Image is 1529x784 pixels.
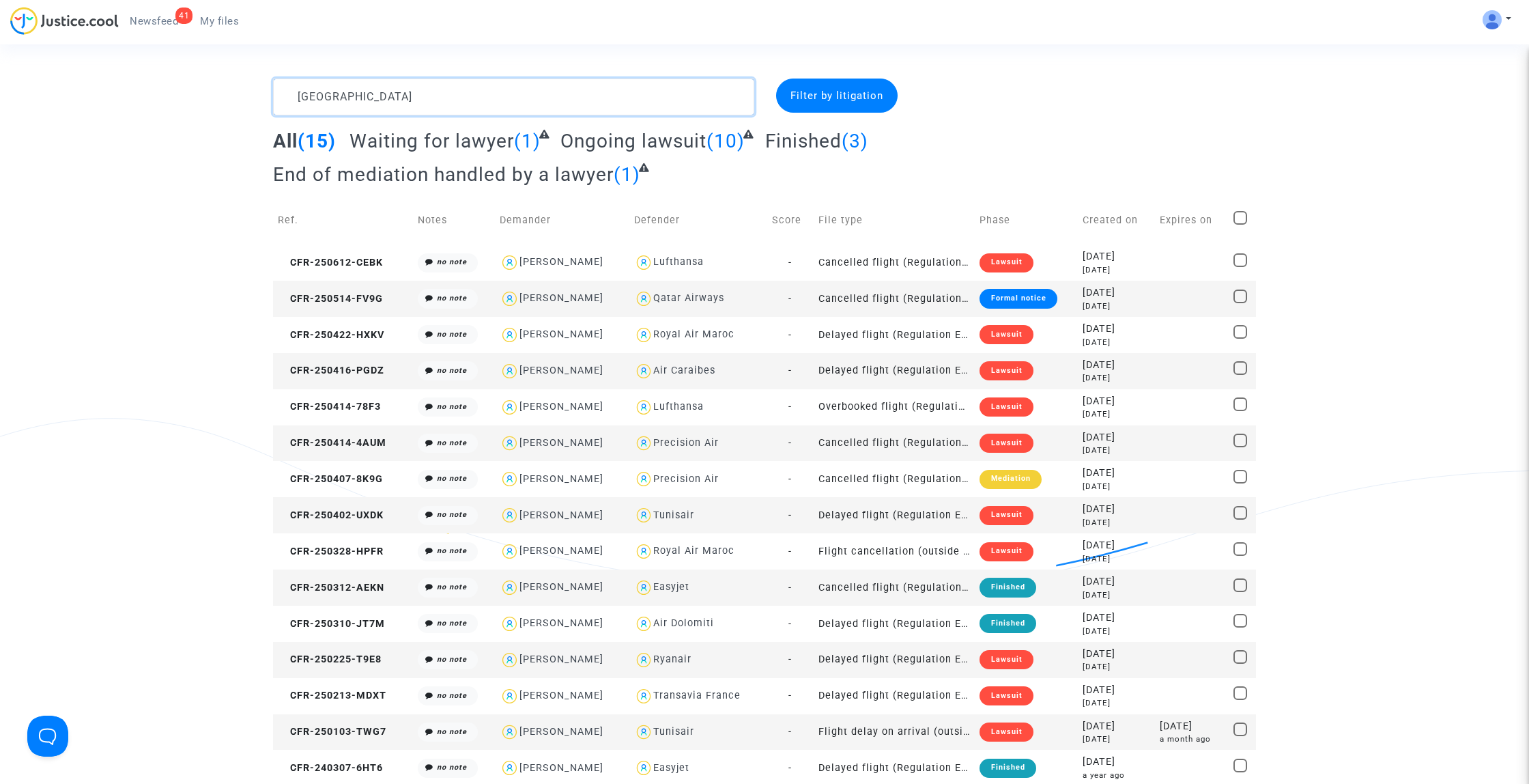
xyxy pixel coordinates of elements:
[788,365,792,376] span: -
[788,618,792,630] span: -
[765,130,842,152] span: Finished
[200,15,239,27] span: My files
[298,130,336,152] span: (15)
[814,678,975,714] td: Delayed flight (Regulation EC 261/2004)
[519,473,603,485] div: [PERSON_NAME]
[437,294,467,303] i: no note
[814,425,975,462] td: Cancelled flight (Regulation EC 261/2004)
[10,7,119,35] img: jc-logo.svg
[278,618,385,630] span: CFR-250310-JT7M
[767,196,814,244] td: Score
[437,583,467,591] i: no note
[500,469,519,489] img: icon-user.svg
[273,196,413,244] td: Ref.
[519,328,603,340] div: [PERSON_NAME]
[519,365,603,376] div: [PERSON_NAME]
[1083,574,1150,589] div: [DATE]
[500,578,519,598] img: icon-user.svg
[1083,697,1150,709] div: [DATE]
[814,317,975,353] td: Delayed flight (Regulation EC 261/2004)
[514,130,541,152] span: (1)
[634,361,654,381] img: icon-user.svg
[519,726,603,738] div: [PERSON_NAME]
[980,578,1035,597] div: Finished
[119,11,189,31] a: 41Newsfeed
[634,686,654,706] img: icon-user.svg
[653,256,704,268] div: Lufthansa
[790,89,883,102] span: Filter by litigation
[1083,589,1150,601] div: [DATE]
[500,289,519,309] img: icon-user.svg
[1160,719,1224,734] div: [DATE]
[980,325,1033,344] div: Lawsuit
[278,437,386,449] span: CFR-250414-4AUM
[1083,626,1150,637] div: [DATE]
[1083,755,1150,770] div: [DATE]
[1078,196,1155,244] td: Created on
[653,437,719,449] div: Precision Air
[1083,249,1150,264] div: [DATE]
[634,723,654,742] img: icon-user.svg
[500,361,519,381] img: icon-user.svg
[814,353,975,389] td: Delayed flight (Regulation EC 261/2004)
[980,542,1033,561] div: Lawsuit
[653,509,694,521] div: Tunisair
[278,257,383,268] span: CFR-250612-CEBK
[1083,647,1150,662] div: [DATE]
[629,196,767,244] td: Defender
[1083,300,1150,312] div: [DATE]
[500,434,519,453] img: icon-user.svg
[437,691,467,700] i: no note
[980,686,1033,705] div: Lawsuit
[519,690,603,701] div: [PERSON_NAME]
[519,581,603,593] div: [PERSON_NAME]
[519,437,603,449] div: [PERSON_NAME]
[814,642,975,678] td: Delayed flight (Regulation EC 261/2004)
[980,397,1033,417] div: Lawsuit
[788,654,792,665] span: -
[1083,408,1150,420] div: [DATE]
[437,510,467,519] i: no note
[634,434,654,453] img: icon-user.svg
[130,15,178,27] span: Newsfeed
[189,11,250,31] a: My files
[437,330,467,339] i: no note
[1483,10,1502,29] img: ALV-UjV5hOg1DK_6VpdGyI3GiCsbYcKFqGYcyigr7taMTixGzq57m2O-mEoJuuWBlO_HCk8JQ1zztKhP13phCubDFpGEbboIp...
[437,727,467,736] i: no note
[788,257,792,268] span: -
[278,762,383,774] span: CFR-240307-6HT6
[437,438,467,447] i: no note
[634,289,654,309] img: icon-user.svg
[788,509,792,521] span: -
[788,546,792,557] span: -
[653,545,734,557] div: Royal Air Maroc
[814,244,975,281] td: Cancelled flight (Regulation EC 261/2004)
[814,196,975,244] td: File type
[437,763,467,772] i: no note
[788,329,792,341] span: -
[175,8,192,24] div: 41
[500,758,519,778] img: icon-user.svg
[1083,517,1150,529] div: [DATE]
[413,196,495,244] td: Notes
[278,726,386,738] span: CFR-250103-TWG7
[788,401,792,412] span: -
[980,361,1033,380] div: Lawsuit
[278,509,384,521] span: CFR-250402-UXDK
[634,614,654,634] img: icon-user.svg
[278,582,384,593] span: CFR-250312-AEKN
[437,257,467,266] i: no note
[788,582,792,593] span: -
[500,325,519,345] img: icon-user.svg
[788,762,792,774] span: -
[500,397,519,417] img: icon-user.svg
[706,130,745,152] span: (10)
[500,614,519,634] img: icon-user.svg
[560,130,706,152] span: Ongoing lawsuit
[653,654,691,665] div: Ryanair
[634,578,654,598] img: icon-user.svg
[278,473,383,485] span: CFR-250407-8K9G
[1160,733,1224,745] div: a month ago
[1083,322,1150,337] div: [DATE]
[653,690,741,701] div: Transavia France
